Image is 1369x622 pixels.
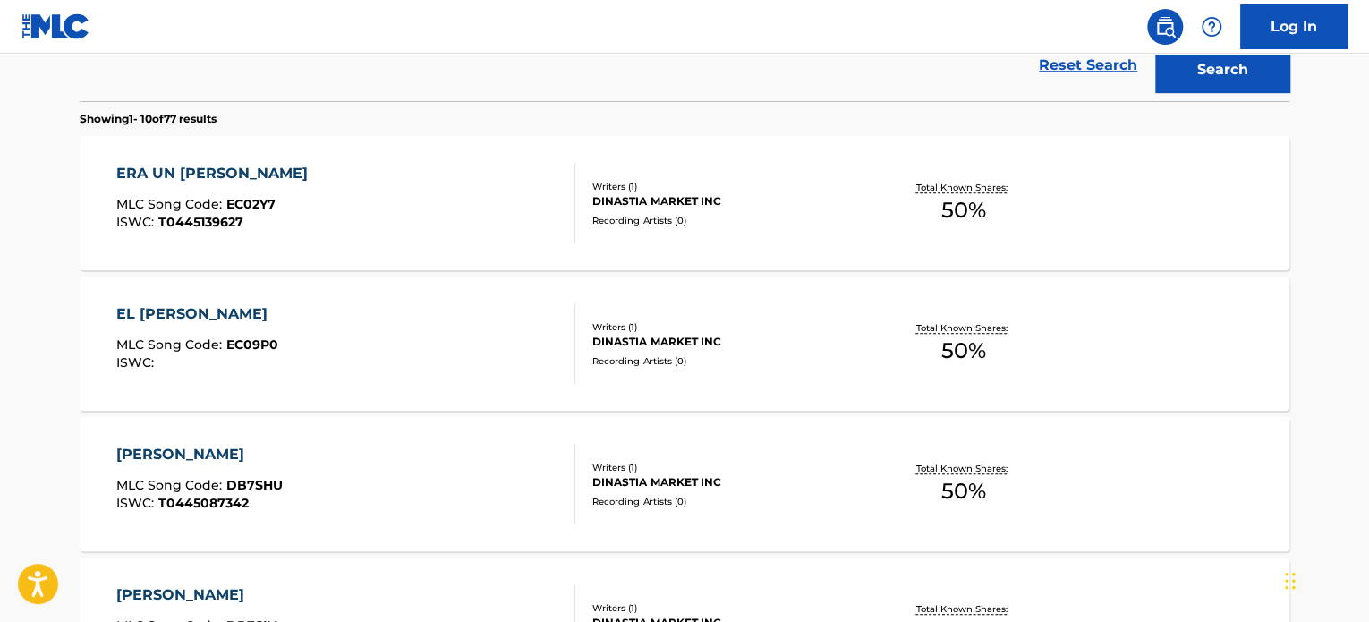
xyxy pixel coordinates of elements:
[80,111,217,127] p: Showing 1 - 10 of 77 results
[1154,16,1176,38] img: search
[80,277,1289,411] a: EL [PERSON_NAME]MLC Song Code:EC09P0ISWC:Writers (1)DINASTIA MARKET INCRecording Artists (0)Total...
[116,495,158,511] span: ISWC :
[592,334,863,350] div: DINASTIA MARKET INC
[915,181,1011,194] p: Total Known Shares:
[116,303,278,325] div: EL [PERSON_NAME]
[226,196,276,212] span: EC02Y7
[592,461,863,474] div: Writers ( 1 )
[80,417,1289,551] a: [PERSON_NAME]MLC Song Code:DB7SHUISWC:T0445087342Writers (1)DINASTIA MARKET INCRecording Artists ...
[915,602,1011,616] p: Total Known Shares:
[116,584,276,606] div: [PERSON_NAME]
[116,163,317,184] div: ERA UN [PERSON_NAME]
[915,321,1011,335] p: Total Known Shares:
[226,337,278,353] span: EC09P0
[116,214,158,230] span: ISWC :
[941,475,986,507] span: 50 %
[592,193,863,209] div: DINASTIA MARKET INC
[592,180,863,193] div: Writers ( 1 )
[1240,4,1348,49] a: Log In
[1201,16,1222,38] img: help
[21,13,90,39] img: MLC Logo
[116,354,158,371] span: ISWC :
[915,462,1011,475] p: Total Known Shares:
[1147,9,1183,45] a: Public Search
[592,354,863,368] div: Recording Artists ( 0 )
[592,474,863,490] div: DINASTIA MARKET INC
[116,196,226,212] span: MLC Song Code :
[226,477,283,493] span: DB7SHU
[592,495,863,508] div: Recording Artists ( 0 )
[592,320,863,334] div: Writers ( 1 )
[592,601,863,615] div: Writers ( 1 )
[1285,554,1296,608] div: Drag
[80,136,1289,270] a: ERA UN [PERSON_NAME]MLC Song Code:EC02Y7ISWC:T0445139627Writers (1)DINASTIA MARKET INCRecording A...
[158,495,249,511] span: T0445087342
[1280,536,1369,622] iframe: Chat Widget
[116,477,226,493] span: MLC Song Code :
[941,335,986,367] span: 50 %
[116,444,283,465] div: [PERSON_NAME]
[1155,47,1289,92] button: Search
[941,194,986,226] span: 50 %
[1194,9,1229,45] div: Help
[592,214,863,227] div: Recording Artists ( 0 )
[158,214,243,230] span: T0445139627
[1030,46,1146,85] a: Reset Search
[116,337,226,353] span: MLC Song Code :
